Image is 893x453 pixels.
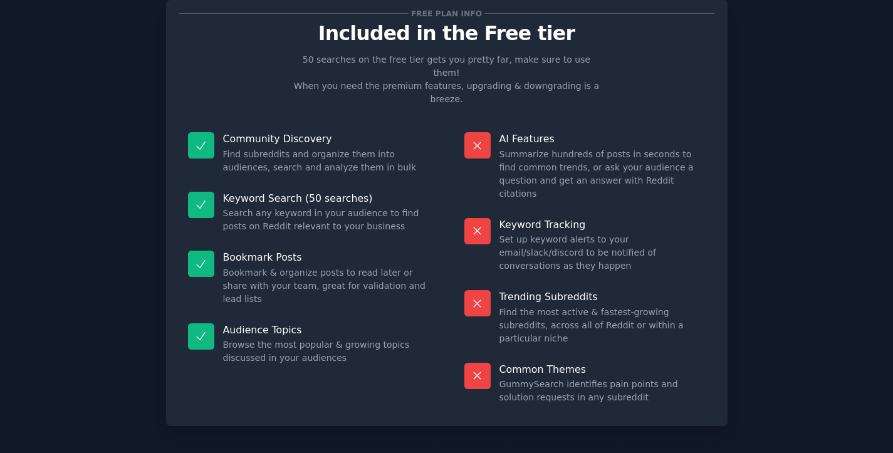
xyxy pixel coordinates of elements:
p: Trending Subreddits [499,290,706,303]
dd: Summarize hundreds of posts in seconds to find common trends, or ask your audience a question and... [499,148,706,200]
dd: Browse the most popular & growing topics discussed in your audiences [223,338,429,365]
p: Included in the Free tier [179,23,714,44]
p: Common Themes [499,363,706,376]
p: Bookmark Posts [223,251,429,264]
p: Community Discovery [223,132,429,145]
dd: Set up keyword alerts to your email/slack/discord to be notified of conversations as they happen [499,233,706,273]
p: Audience Topics [223,323,429,336]
dd: Find subreddits and organize them into audiences, search and analyze them in bulk [223,148,429,174]
span: Free plan info [409,7,484,20]
dd: Bookmark & organize posts to read later or share with your team, great for validation and lead lists [223,266,429,306]
p: AI Features [499,132,706,145]
dd: GummySearch identifies pain points and solution requests in any subreddit [499,378,706,404]
dd: Search any keyword in your audience to find posts on Reddit relevant to your business [223,207,429,233]
p: 50 searches on the free tier gets you pretty far, make sure to use them! When you need the premiu... [289,53,605,106]
p: Keyword Tracking [499,218,706,231]
dd: Find the most active & fastest-growing subreddits, across all of Reddit or within a particular niche [499,306,706,345]
p: Keyword Search (50 searches) [223,192,429,205]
